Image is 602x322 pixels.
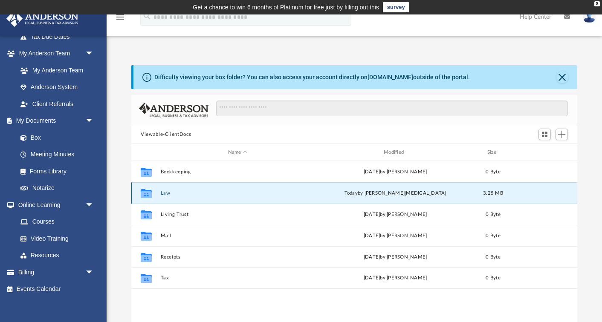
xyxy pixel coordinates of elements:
div: close [594,1,600,6]
input: Search files and folders [216,101,568,117]
button: Close [556,71,568,83]
a: Forms Library [12,163,98,180]
button: Mail [161,233,315,239]
img: Anderson Advisors Platinum Portal [4,10,81,27]
div: id [514,149,573,156]
span: today [344,191,358,195]
a: Anderson System [12,79,102,96]
a: My Documentsarrow_drop_down [6,112,102,129]
a: Box [12,129,98,146]
a: survey [383,2,409,12]
div: id [135,149,156,156]
div: Name [160,149,315,156]
a: Billingarrow_drop_down [6,264,107,281]
button: Switch to Grid View [538,129,551,141]
a: Notarize [12,180,102,197]
a: Events Calendar [6,281,107,298]
a: menu [115,16,125,22]
a: My Anderson Team [12,62,98,79]
img: User Pic [583,11,596,23]
a: Client Referrals [12,95,102,112]
i: search [142,11,152,21]
a: Online Learningarrow_drop_down [6,196,102,213]
div: [DATE] by [PERSON_NAME] [318,232,472,240]
span: 0 Byte [486,170,501,174]
span: arrow_drop_down [85,112,102,130]
button: Living Trust [161,212,315,217]
a: [DOMAIN_NAME] [368,74,413,80]
div: Modified [318,149,472,156]
div: by [PERSON_NAME][MEDICAL_DATA] [318,190,472,197]
a: My Anderson Teamarrow_drop_down [6,45,102,62]
a: Courses [12,213,102,230]
button: Receipts [161,254,315,260]
div: Difficulty viewing your box folder? You can also access your account directly on outside of the p... [154,73,470,82]
div: [DATE] by [PERSON_NAME] [318,168,472,176]
span: 0 Byte [486,233,501,238]
button: Bookkeeping [161,169,315,175]
a: Resources [12,247,102,264]
span: 0 Byte [486,276,501,280]
a: Tax Due Dates [12,28,107,45]
button: Law [161,190,315,196]
span: arrow_drop_down [85,196,102,214]
a: Video Training [12,230,98,247]
span: 3.25 MB [483,191,503,195]
div: Get a chance to win 6 months of Platinum for free just by filling out this [193,2,379,12]
span: 0 Byte [486,212,501,217]
div: [DATE] by [PERSON_NAME] [318,211,472,218]
div: [DATE] by [PERSON_NAME] [318,274,472,282]
div: Size [476,149,510,156]
span: arrow_drop_down [85,264,102,281]
div: [DATE] by [PERSON_NAME] [318,253,472,261]
span: arrow_drop_down [85,45,102,63]
a: Meeting Minutes [12,146,102,163]
button: Tax [161,275,315,281]
i: menu [115,12,125,22]
button: Add [556,129,568,141]
span: 0 Byte [486,255,501,259]
button: Viewable-ClientDocs [141,131,191,138]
